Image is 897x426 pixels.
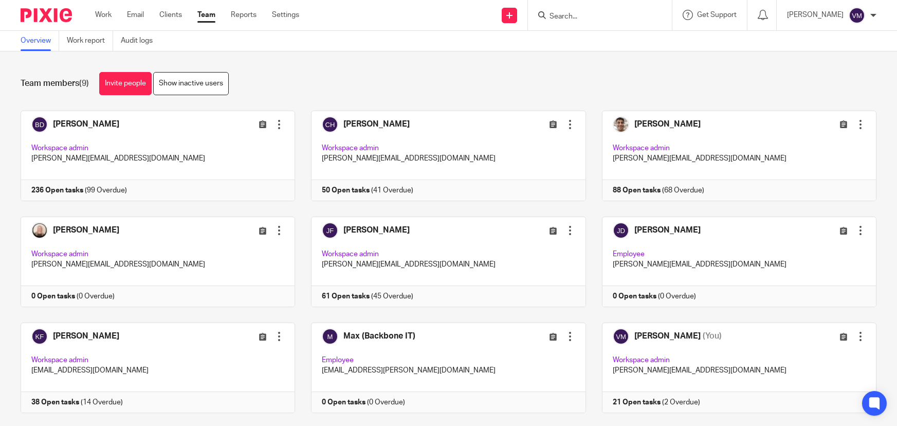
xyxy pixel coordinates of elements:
[197,10,215,20] a: Team
[21,78,89,89] h1: Team members
[272,10,299,20] a: Settings
[787,10,844,20] p: [PERSON_NAME]
[21,8,72,22] img: Pixie
[153,72,229,95] a: Show inactive users
[231,10,257,20] a: Reports
[159,10,182,20] a: Clients
[548,12,641,22] input: Search
[79,79,89,87] span: (9)
[21,31,59,51] a: Overview
[99,72,152,95] a: Invite people
[121,31,160,51] a: Audit logs
[127,10,144,20] a: Email
[849,7,865,24] img: svg%3E
[697,11,737,19] span: Get Support
[95,10,112,20] a: Work
[67,31,113,51] a: Work report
